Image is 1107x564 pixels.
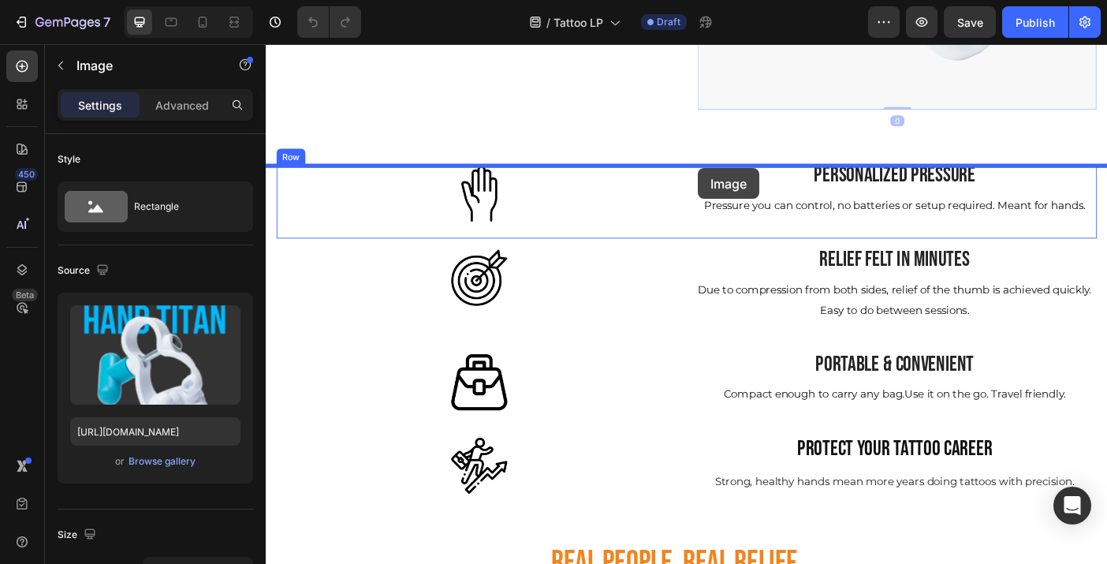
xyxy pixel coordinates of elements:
[546,14,550,31] span: /
[553,14,603,31] span: Tattoo LP
[58,260,112,282] div: Source
[15,168,38,181] div: 450
[129,454,196,469] div: Browse gallery
[76,56,211,75] p: Image
[78,97,122,114] p: Settings
[58,152,80,166] div: Style
[1002,6,1068,38] button: Publish
[103,13,110,32] p: 7
[6,6,117,38] button: 7
[266,44,1107,564] iframe: Design area
[134,189,230,225] div: Rectangle
[70,417,240,446] input: https://example.com/image.jpg
[155,97,209,114] p: Advanced
[115,452,125,471] span: or
[70,305,240,405] img: preview-image
[297,6,361,38] div: Undo/Redo
[957,16,983,29] span: Save
[1016,14,1055,31] div: Publish
[12,289,38,301] div: Beta
[128,454,196,469] button: Browse gallery
[944,6,996,38] button: Save
[58,525,99,546] div: Size
[1053,487,1091,525] div: Open Intercom Messenger
[657,15,680,29] span: Draft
